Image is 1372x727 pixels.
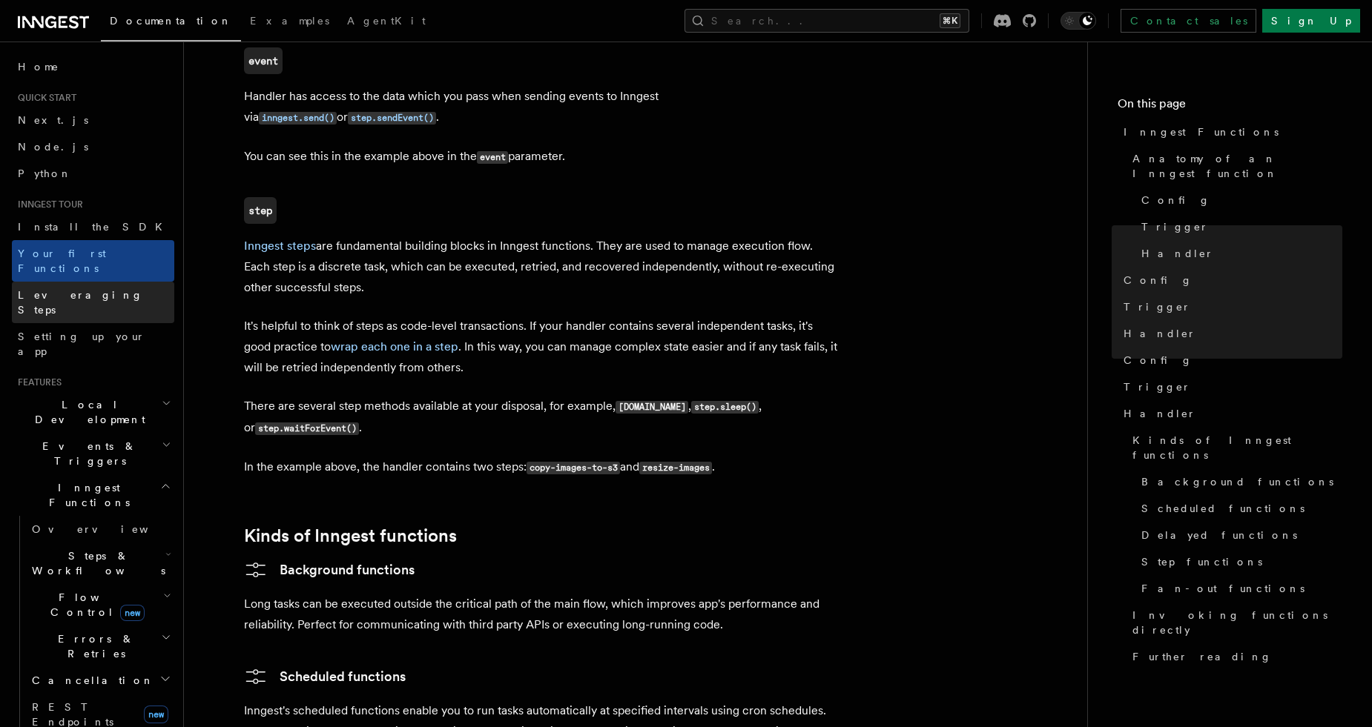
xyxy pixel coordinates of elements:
a: Trigger [1135,213,1342,240]
span: Step functions [1141,554,1262,569]
a: step [244,197,277,224]
a: Examples [241,4,338,40]
p: It's helpful to think of steps as code-level transactions. If your handler contains several indep... [244,316,837,378]
span: Cancellation [26,673,154,688]
span: new [144,706,168,723]
a: Sign Up [1262,9,1360,33]
a: Leveraging Steps [12,282,174,323]
a: Node.js [12,133,174,160]
span: Fan-out functions [1141,581,1305,596]
button: Local Development [12,391,174,433]
a: event [244,47,283,74]
a: Fan-out functions [1135,575,1342,602]
a: Config [1118,347,1342,374]
code: step.sleep() [691,401,759,414]
a: Further reading [1127,643,1342,670]
p: Handler has access to the data which you pass when sending events to Inngest via or . [244,86,837,128]
a: Python [12,160,174,187]
a: Step functions [1135,548,1342,575]
a: Overview [26,516,174,542]
a: Config [1135,187,1342,213]
a: Inngest Functions [1118,119,1342,145]
p: You can see this in the example above in the parameter. [244,146,837,167]
button: Search...⌘K [685,9,969,33]
span: Delayed functions [1141,528,1297,542]
span: Handler [1141,246,1214,261]
span: Further reading [1132,649,1272,664]
span: Inngest Functions [12,480,160,510]
span: Features [12,376,62,388]
a: Home [12,53,174,80]
p: In the example above, the handler contains two steps: and . [244,457,837,478]
span: Config [1124,353,1193,368]
span: Anatomy of an Inngest function [1132,151,1342,181]
code: [DOMAIN_NAME] [616,401,688,414]
a: Config [1118,267,1342,293]
span: AgentKit [347,15,426,27]
p: are fundamental building blocks in Inngest functions. They are used to manage execution flow. Eac... [244,236,837,298]
code: copy-images-to-s3 [527,462,620,474]
span: new [120,605,145,621]
span: Overview [32,523,185,535]
span: Node.js [18,141,88,153]
span: Next.js [18,114,88,126]
button: Events & Triggers [12,433,174,474]
span: Flow Control [26,590,163,620]
a: Setting up your app [12,323,174,365]
span: Kinds of Inngest functions [1132,433,1342,462]
span: Inngest tour [12,199,83,210]
a: Trigger [1118,374,1342,400]
button: Flow Controlnew [26,584,174,625]
a: Contact sales [1121,9,1256,33]
a: Delayed functions [1135,522,1342,548]
span: Handler [1124,406,1196,421]
button: Cancellation [26,667,174,694]
code: step.waitForEvent() [255,422,359,435]
a: Invoking functions directly [1127,602,1342,643]
span: Setting up your app [18,331,145,357]
a: Kinds of Inngest functions [244,525,457,546]
a: Trigger [1118,293,1342,320]
span: Events & Triggers [12,439,162,468]
a: Next.js [12,107,174,133]
span: Trigger [1124,379,1191,394]
span: Steps & Workflows [26,548,165,578]
span: Local Development [12,397,162,427]
a: Your first Functions [12,240,174,282]
span: Python [18,167,72,179]
code: resize-images [639,462,712,474]
span: Handler [1124,326,1196,341]
a: AgentKit [338,4,435,40]
code: step.sendEvent() [348,112,436,125]
span: Quick start [12,92,76,104]
button: Errors & Retries [26,625,174,667]
a: inngest.send() [259,110,337,124]
p: Long tasks can be executed outside the critical path of the main flow, which improves app's perfo... [244,594,837,635]
span: Documentation [110,15,232,27]
a: Inngest steps [244,239,316,253]
p: There are several step methods available at your disposal, for example, , , or . [244,396,837,439]
span: Examples [250,15,329,27]
h4: On this page [1118,95,1342,119]
a: Handler [1118,320,1342,347]
button: Steps & Workflows [26,542,174,584]
a: Scheduled functions [244,665,406,688]
span: Inngest Functions [1124,125,1279,139]
code: inngest.send() [259,112,337,125]
span: Leveraging Steps [18,289,143,316]
span: Config [1141,193,1210,208]
a: Background functions [244,558,415,582]
a: Documentation [101,4,241,42]
kbd: ⌘K [940,13,960,28]
a: wrap each one in a step [331,339,458,353]
span: Install the SDK [18,221,171,233]
a: Handler [1135,240,1342,267]
code: event [477,151,508,164]
a: Handler [1118,400,1342,427]
a: Install the SDK [12,213,174,240]
span: Home [18,59,59,74]
a: Background functions [1135,468,1342,495]
a: Anatomy of an Inngest function [1127,145,1342,187]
